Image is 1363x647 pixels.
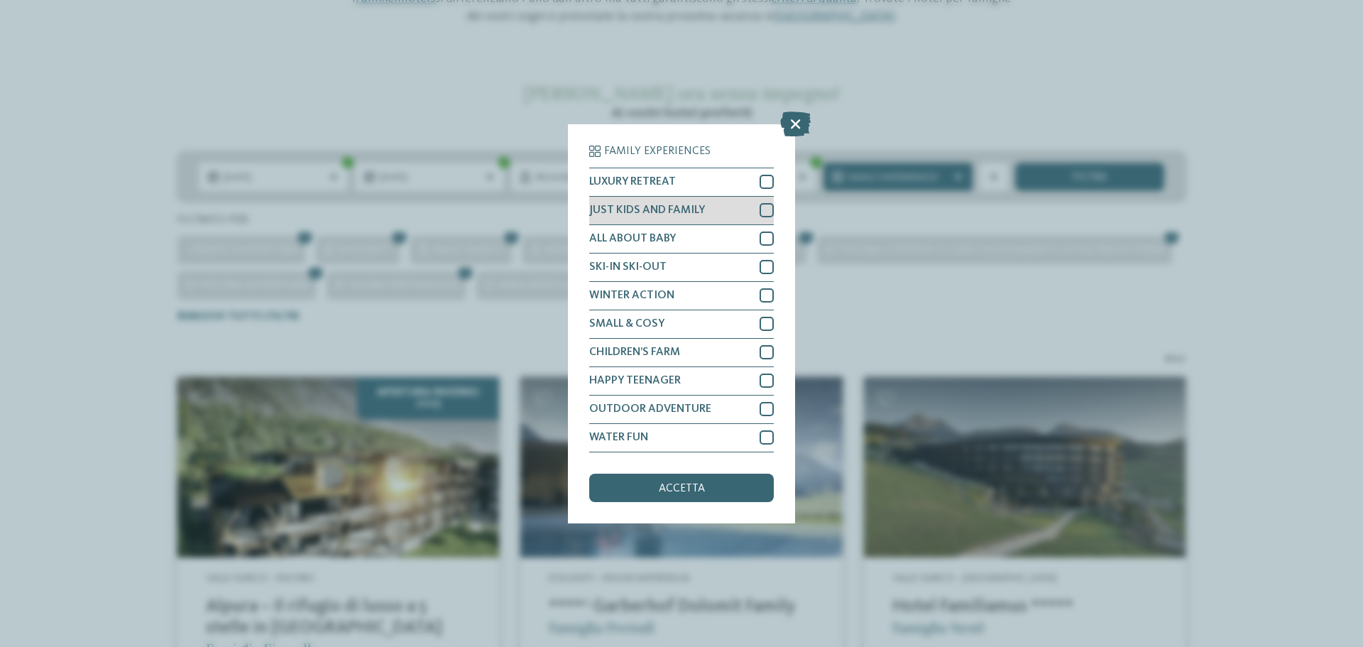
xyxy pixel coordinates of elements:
[659,483,705,494] span: accetta
[589,233,676,244] span: ALL ABOUT BABY
[589,347,680,358] span: CHILDREN’S FARM
[589,290,674,301] span: WINTER ACTION
[589,205,705,216] span: JUST KIDS AND FAMILY
[589,176,676,187] span: LUXURY RETREAT
[589,375,681,386] span: HAPPY TEENAGER
[589,403,711,415] span: OUTDOOR ADVENTURE
[589,318,664,330] span: SMALL & COSY
[604,146,711,157] span: Family Experiences
[589,432,648,443] span: WATER FUN
[589,261,667,273] span: SKI-IN SKI-OUT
